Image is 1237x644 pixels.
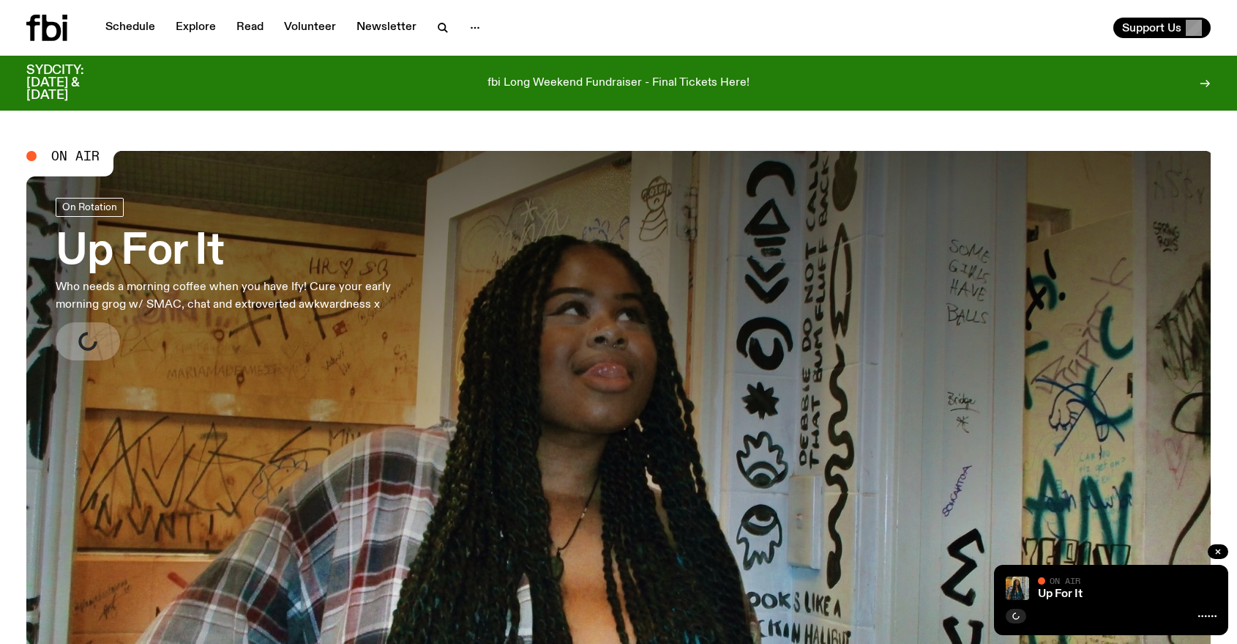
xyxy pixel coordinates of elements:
p: fbi Long Weekend Fundraiser - Final Tickets Here! [487,77,750,90]
p: Who needs a morning coffee when you have Ify! Cure your early morning grog w/ SMAC, chat and extr... [56,278,430,314]
a: Volunteer [275,18,345,38]
a: Newsletter [348,18,425,38]
h3: Up For It [56,232,430,273]
span: Support Us [1122,21,1181,34]
img: Ify - a Brown Skin girl with black braided twists, looking up to the side with her tongue stickin... [1006,577,1029,600]
button: Support Us [1113,18,1211,38]
span: On Air [51,149,100,163]
a: On Rotation [56,198,124,217]
a: Read [228,18,272,38]
a: Up For ItWho needs a morning coffee when you have Ify! Cure your early morning grog w/ SMAC, chat... [56,198,430,360]
span: On Air [1050,576,1080,585]
a: Up For It [1038,588,1083,600]
a: Schedule [97,18,164,38]
h3: SYDCITY: [DATE] & [DATE] [26,64,120,102]
span: On Rotation [62,201,117,212]
a: Explore [167,18,225,38]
